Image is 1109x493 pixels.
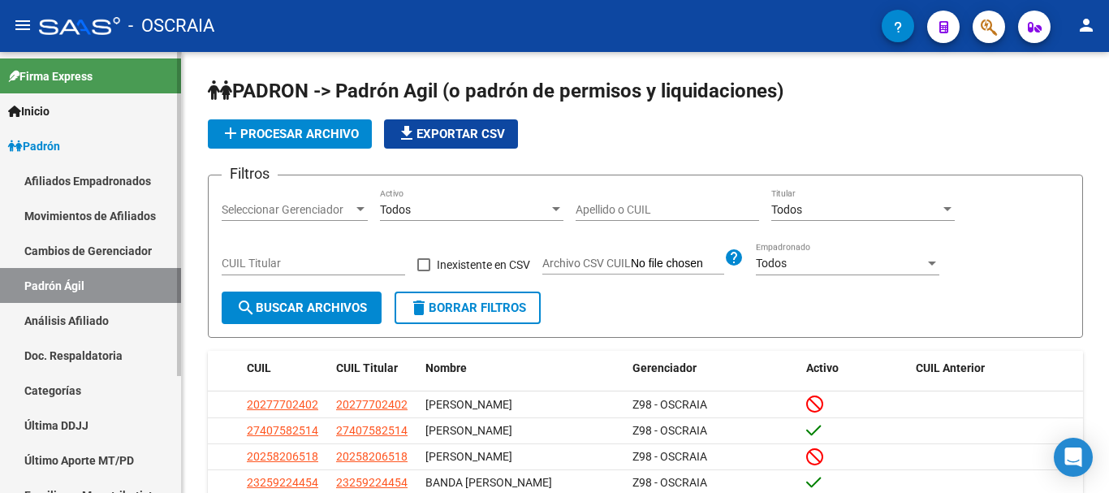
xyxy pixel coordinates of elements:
span: [PERSON_NAME] [425,424,512,437]
span: Borrar Filtros [409,301,526,315]
span: 27407582514 [336,424,408,437]
span: - OSCRAIA [128,8,214,44]
input: Archivo CSV CUIL [631,257,724,271]
span: Inexistente en CSV [437,255,530,275]
span: Procesar archivo [221,127,359,141]
h3: Filtros [222,162,278,185]
span: Seleccionar Gerenciador [222,203,353,217]
mat-icon: file_download [397,123,416,143]
span: [PERSON_NAME] [425,398,512,411]
span: 20258206518 [336,450,408,463]
mat-icon: menu [13,15,32,35]
span: 23259224454 [247,476,318,489]
span: CUIL Titular [336,361,398,374]
span: Todos [771,203,802,216]
span: Z98 - OSCRAIA [632,398,707,411]
datatable-header-cell: CUIL [240,351,330,386]
mat-icon: delete [409,298,429,318]
button: Procesar archivo [208,119,372,149]
span: Gerenciador [632,361,697,374]
span: Exportar CSV [397,127,505,141]
span: Inicio [8,102,50,120]
span: Firma Express [8,67,93,85]
button: Buscar Archivos [222,292,382,324]
span: Nombre [425,361,467,374]
mat-icon: person [1077,15,1096,35]
span: Z98 - OSCRAIA [632,450,707,463]
span: Z98 - OSCRAIA [632,424,707,437]
span: Todos [380,203,411,216]
span: 27407582514 [247,424,318,437]
datatable-header-cell: Nombre [419,351,626,386]
span: Activo [806,361,839,374]
span: Buscar Archivos [236,301,367,315]
button: Exportar CSV [384,119,518,149]
mat-icon: help [724,248,744,267]
datatable-header-cell: Activo [800,351,909,386]
mat-icon: search [236,298,256,318]
span: [PERSON_NAME] [425,450,512,463]
span: PADRON -> Padrón Agil (o padrón de permisos y liquidaciones) [208,80,783,102]
span: 20277702402 [247,398,318,411]
span: CUIL [247,361,271,374]
span: 23259224454 [336,476,408,489]
span: BANDA [PERSON_NAME] [425,476,552,489]
span: 20258206518 [247,450,318,463]
span: Archivo CSV CUIL [542,257,631,270]
button: Borrar Filtros [395,292,541,324]
span: Z98 - OSCRAIA [632,476,707,489]
span: 20277702402 [336,398,408,411]
div: Open Intercom Messenger [1054,438,1093,477]
span: Padrón [8,137,60,155]
span: Todos [756,257,787,270]
datatable-header-cell: Gerenciador [626,351,800,386]
mat-icon: add [221,123,240,143]
datatable-header-cell: CUIL Anterior [909,351,1084,386]
span: CUIL Anterior [916,361,985,374]
datatable-header-cell: CUIL Titular [330,351,419,386]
